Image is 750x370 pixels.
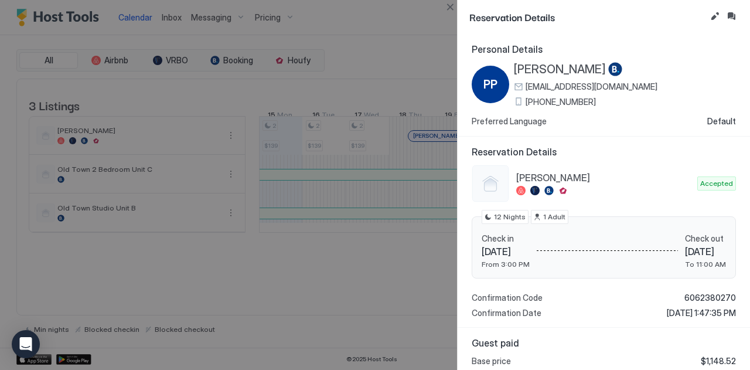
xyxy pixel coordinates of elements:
span: Default [707,116,736,127]
span: To 11:00 AM [685,260,726,269]
span: $1,148.52 [701,356,736,366]
span: Reservation Details [469,9,705,24]
span: Guest paid [472,337,736,349]
span: From 3:00 PM [482,260,530,269]
span: 12 Nights [494,212,526,222]
span: [PERSON_NAME] [514,62,606,77]
span: [PHONE_NUMBER] [526,97,596,107]
span: [DATE] 1:47:35 PM [667,308,736,318]
button: Inbox [724,9,738,23]
span: Reservation Details [472,146,736,158]
span: Check out [685,233,726,244]
div: Open Intercom Messenger [12,330,40,358]
span: Preferred Language [472,116,547,127]
span: [DATE] [685,246,726,257]
span: [DATE] [482,246,530,257]
button: Edit reservation [708,9,722,23]
span: Check in [482,233,530,244]
span: [EMAIL_ADDRESS][DOMAIN_NAME] [526,82,657,92]
span: Confirmation Code [472,293,543,303]
span: [PERSON_NAME] [516,172,693,184]
span: 1 Adult [543,212,565,222]
span: Base price [472,356,511,366]
span: PP [483,76,497,93]
span: Personal Details [472,43,736,55]
span: Accepted [700,178,733,189]
span: 6062380270 [684,293,736,303]
span: Confirmation Date [472,308,541,318]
